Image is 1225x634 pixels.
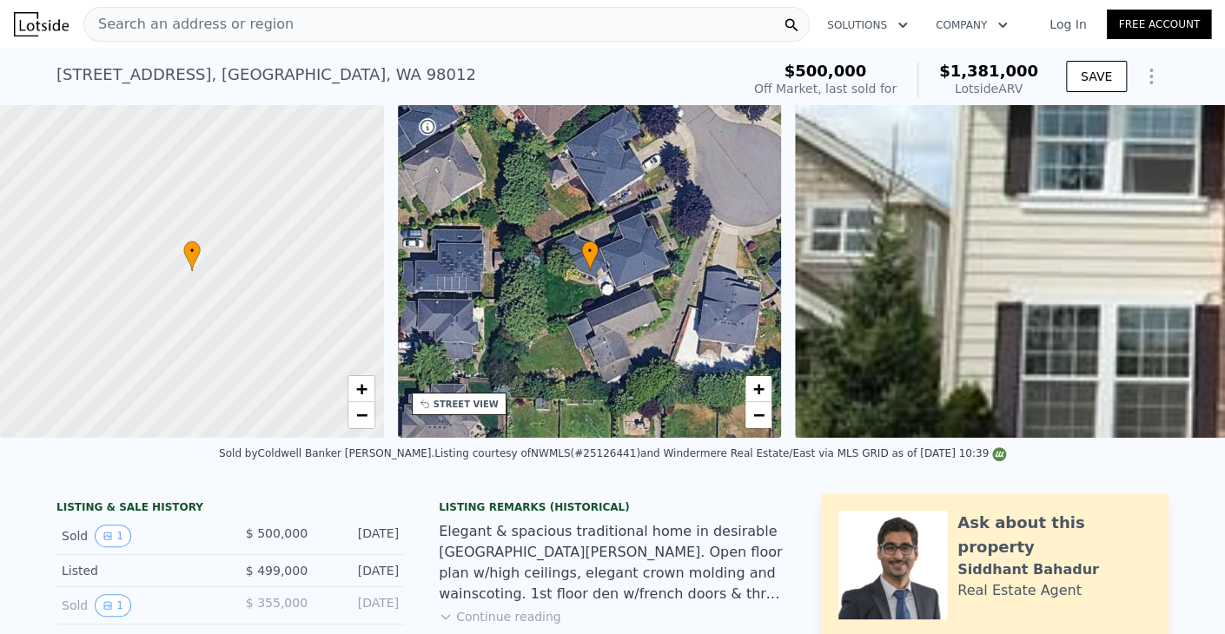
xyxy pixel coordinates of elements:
div: Listing courtesy of NWMLS (#25126441) and Windermere Real Estate/East via MLS GRID as of [DATE] 1... [434,447,1006,459]
div: Sold [62,594,216,617]
div: • [183,241,201,271]
button: Show Options [1134,59,1169,94]
a: Zoom in [745,376,771,402]
span: • [581,243,599,259]
span: + [355,378,367,400]
a: Zoom in [348,376,374,402]
span: − [355,404,367,426]
button: View historical data [95,525,131,547]
div: Siddhant Bahadur [957,559,1099,580]
div: [STREET_ADDRESS] , [GEOGRAPHIC_DATA] , WA 98012 [56,63,476,87]
div: Sold by Coldwell Banker [PERSON_NAME] . [219,447,434,459]
span: • [183,243,201,259]
button: SAVE [1066,61,1127,92]
div: Elegant & spacious traditional home in desirable [GEOGRAPHIC_DATA][PERSON_NAME]. Open floor plan ... [439,521,786,604]
span: $1,381,000 [939,62,1038,80]
div: STREET VIEW [434,398,499,411]
div: [DATE] [321,525,399,547]
span: $500,000 [785,62,867,80]
div: Real Estate Agent [957,580,1082,601]
span: Search an address or region [84,14,294,35]
img: NWMLS Logo [992,447,1006,461]
div: • [581,241,599,271]
div: Lotside ARV [939,80,1038,97]
span: $ 499,000 [246,564,308,578]
span: $ 355,000 [246,596,308,610]
a: Zoom out [348,402,374,428]
div: [DATE] [321,562,399,579]
span: + [753,378,765,400]
img: Lotside [14,12,69,36]
div: LISTING & SALE HISTORY [56,500,404,518]
div: [DATE] [321,594,399,617]
div: Ask about this property [957,511,1151,559]
button: Company [922,10,1022,41]
span: − [753,404,765,426]
div: Sold [62,525,216,547]
div: Listing Remarks (Historical) [439,500,786,514]
a: Free Account [1107,10,1211,39]
span: $ 500,000 [246,526,308,540]
button: Solutions [813,10,922,41]
div: Listed [62,562,216,579]
button: Continue reading [439,608,561,625]
button: View historical data [95,594,131,617]
a: Zoom out [745,402,771,428]
a: Log In [1029,16,1107,33]
div: Off Market, last sold for [754,80,897,97]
